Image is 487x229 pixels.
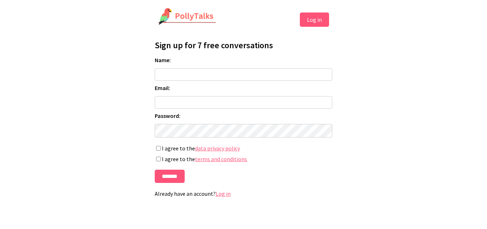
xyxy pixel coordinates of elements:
[155,190,332,197] p: Already have an account?
[156,146,161,151] input: I agree to thedata privacy policy
[155,56,332,64] label: Name:
[216,190,231,197] a: Log in
[155,40,332,51] h1: Sign up for 7 free conversations
[156,156,161,161] input: I agree to theterms and conditions
[155,112,332,119] label: Password:
[158,8,216,26] img: PollyTalks Logo
[155,145,332,152] label: I agree to the
[155,155,332,163] label: I agree to the
[195,155,247,163] a: terms and conditions
[155,84,332,91] label: Email:
[300,13,329,27] button: Log in
[195,145,240,152] a: data privacy policy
